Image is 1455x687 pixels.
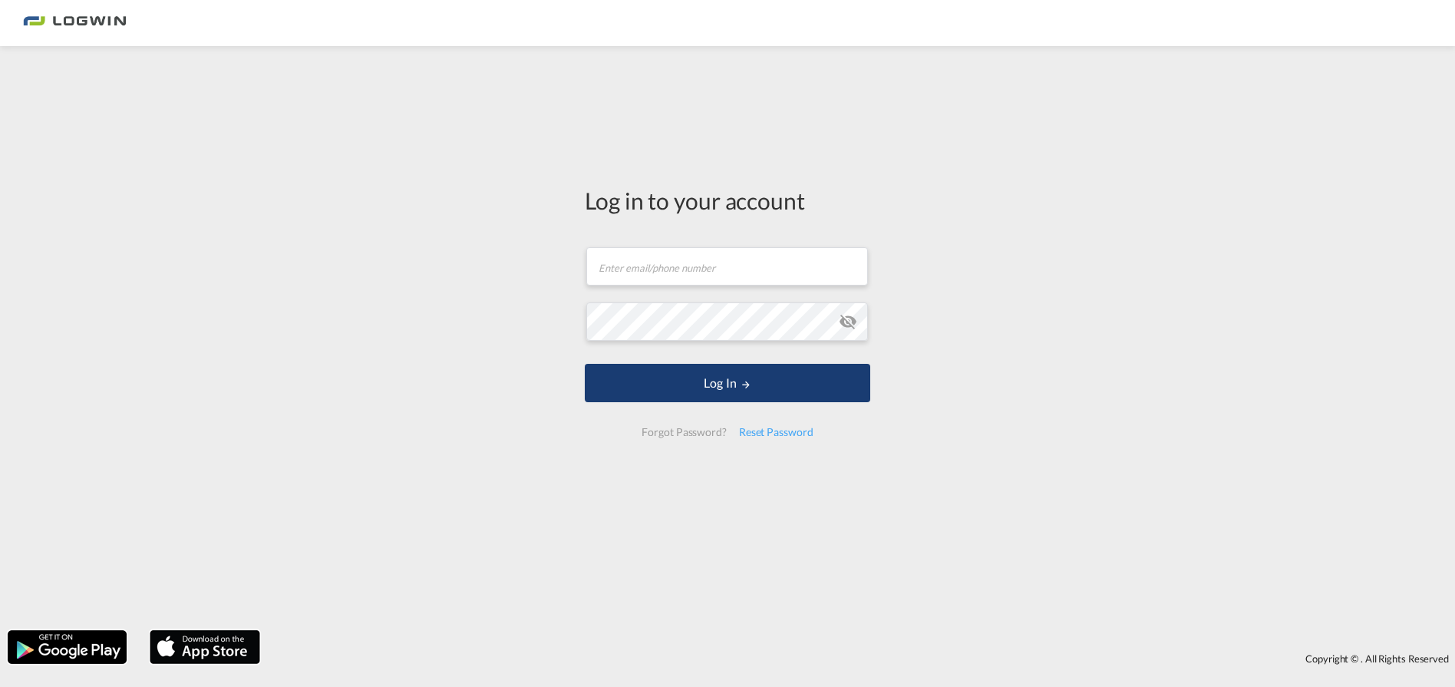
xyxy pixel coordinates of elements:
button: LOGIN [585,364,870,402]
img: google.png [6,629,128,666]
div: Reset Password [733,418,820,446]
md-icon: icon-eye-off [839,312,857,331]
div: Copyright © . All Rights Reserved [268,646,1455,672]
img: apple.png [148,629,262,666]
img: bc73a0e0d8c111efacd525e4c8ad7d32.png [23,6,127,41]
div: Forgot Password? [635,418,732,446]
div: Log in to your account [585,184,870,216]
input: Enter email/phone number [586,247,868,286]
